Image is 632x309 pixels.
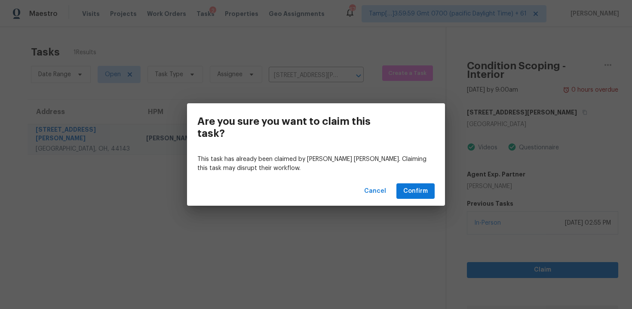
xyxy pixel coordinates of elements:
[403,186,428,197] span: Confirm
[364,186,386,197] span: Cancel
[361,183,390,199] button: Cancel
[396,183,435,199] button: Confirm
[197,155,435,173] p: This task has already been claimed by [PERSON_NAME] [PERSON_NAME]. Claiming this task may disrupt...
[197,115,396,139] h3: Are you sure you want to claim this task?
